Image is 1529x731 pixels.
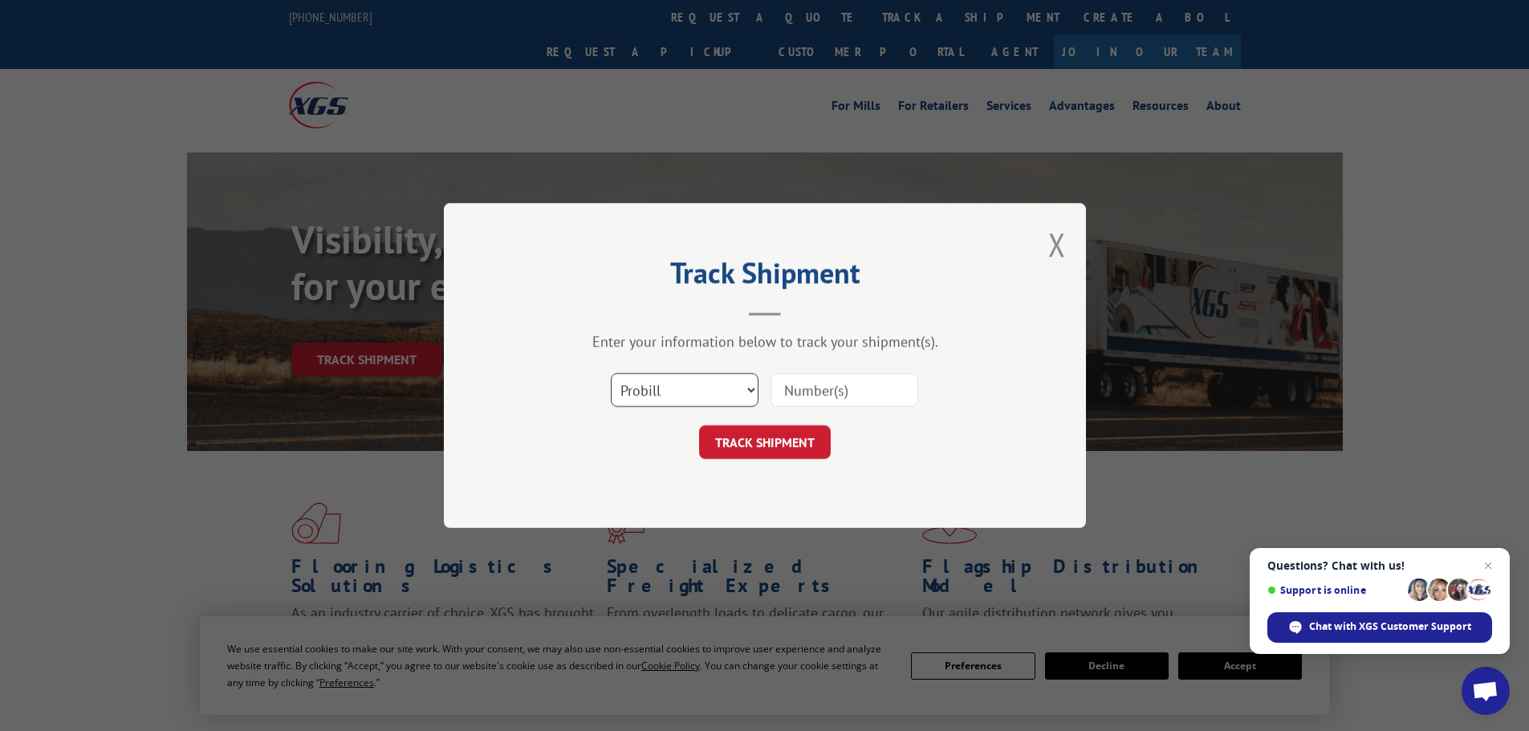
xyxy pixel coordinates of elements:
[771,373,918,407] input: Number(s)
[524,262,1006,292] h2: Track Shipment
[1478,556,1498,575] span: Close chat
[699,425,831,459] button: TRACK SHIPMENT
[1267,559,1492,572] span: Questions? Chat with us!
[1048,223,1066,266] button: Close modal
[1267,584,1402,596] span: Support is online
[524,332,1006,351] div: Enter your information below to track your shipment(s).
[1267,612,1492,643] div: Chat with XGS Customer Support
[1462,667,1510,715] div: Open chat
[1309,619,1471,634] span: Chat with XGS Customer Support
